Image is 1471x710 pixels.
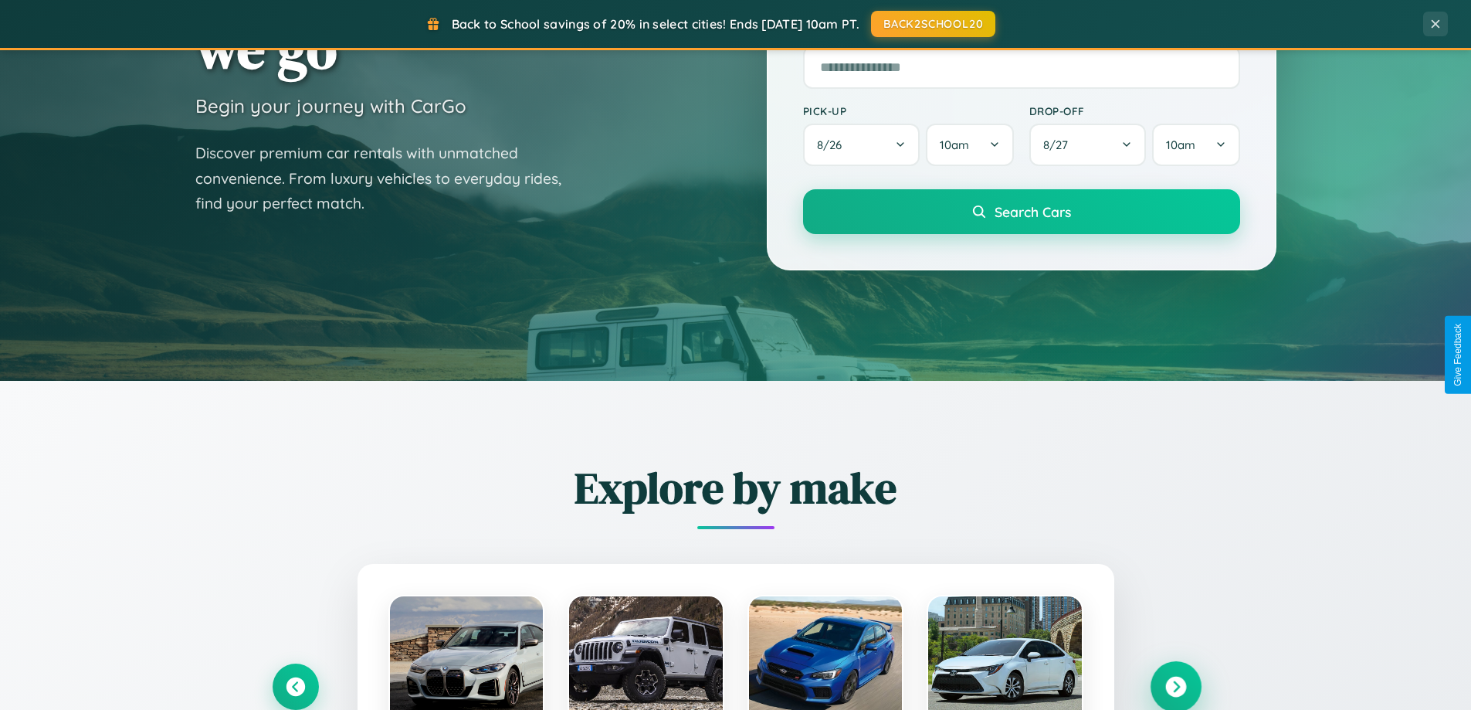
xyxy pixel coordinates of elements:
span: 8 / 26 [817,138,849,152]
button: 10am [926,124,1013,166]
span: Back to School savings of 20% in select cities! Ends [DATE] 10am PT. [452,16,859,32]
span: 8 / 27 [1043,138,1076,152]
div: Give Feedback [1452,324,1463,386]
button: Search Cars [803,189,1240,234]
button: BACK2SCHOOL20 [871,11,995,37]
h2: Explore by make [273,458,1199,518]
p: Discover premium car rentals with unmatched convenience. From luxury vehicles to everyday rides, ... [195,141,581,216]
button: 8/27 [1029,124,1147,166]
h3: Begin your journey with CarGo [195,94,466,117]
span: Search Cars [995,203,1071,220]
label: Pick-up [803,104,1014,117]
button: 8/26 [803,124,920,166]
span: 10am [940,138,969,152]
label: Drop-off [1029,104,1240,117]
button: 10am [1152,124,1239,166]
span: 10am [1166,138,1195,152]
